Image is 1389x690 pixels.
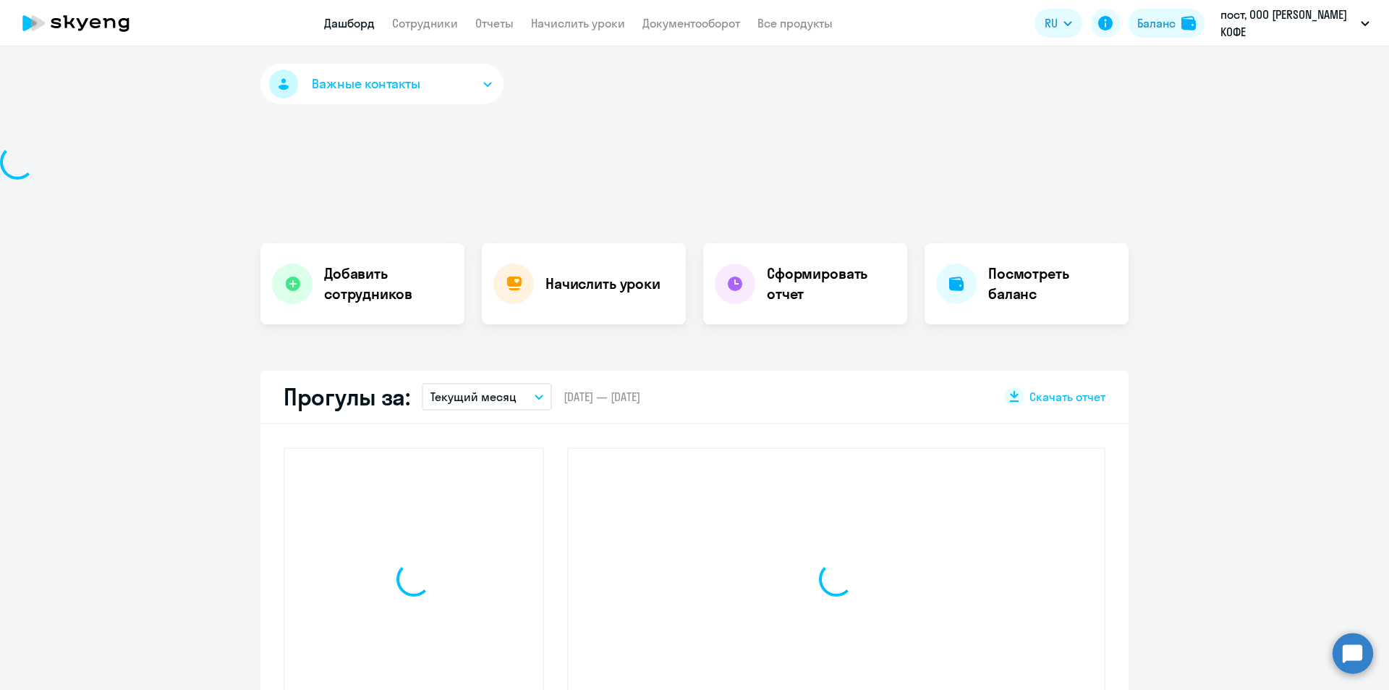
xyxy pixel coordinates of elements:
p: Текущий месяц [430,388,517,405]
button: RU [1035,9,1082,38]
span: RU [1045,14,1058,32]
h4: Добавить сотрудников [324,264,453,304]
button: пост, ООО [PERSON_NAME] КОФЕ [1213,6,1377,41]
span: Важные контакты [312,75,420,93]
button: Текущий месяц [422,383,552,411]
img: balance [1181,16,1196,30]
div: Баланс [1137,14,1176,32]
a: Отчеты [475,16,514,30]
a: Все продукты [757,16,833,30]
a: Дашборд [324,16,375,30]
span: [DATE] — [DATE] [564,389,640,405]
button: Балансbalance [1129,9,1205,38]
a: Начислить уроки [531,16,625,30]
a: Сотрудники [392,16,458,30]
button: Важные контакты [260,64,504,104]
h2: Прогулы за: [284,382,410,411]
span: Скачать отчет [1029,389,1105,405]
h4: Посмотреть баланс [988,264,1117,304]
h4: Начислить уроки [545,274,660,294]
a: Документооборот [642,16,740,30]
h4: Сформировать отчет [767,264,896,304]
p: пост, ООО [PERSON_NAME] КОФЕ [1220,6,1355,41]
